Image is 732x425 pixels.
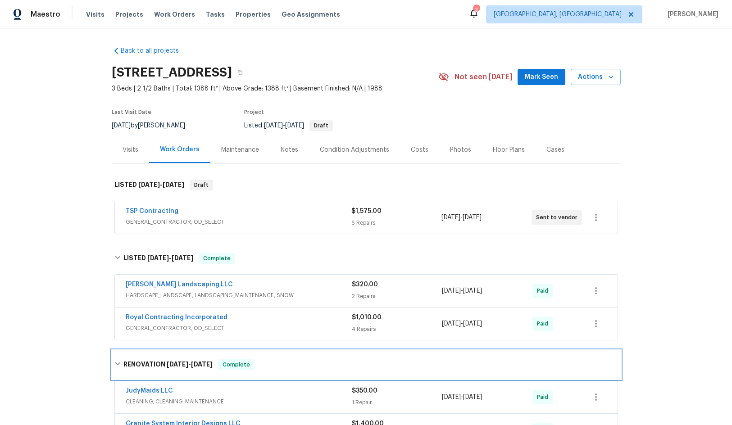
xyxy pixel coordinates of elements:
[163,181,184,188] span: [DATE]
[138,181,184,188] span: -
[352,292,442,301] div: 2 Repairs
[126,217,351,226] span: GENERAL_CONTRACTOR, OD_SELECT
[285,122,304,129] span: [DATE]
[463,214,482,221] span: [DATE]
[115,10,143,19] span: Projects
[546,145,564,154] div: Cases
[352,314,382,321] span: $1,010.00
[664,10,718,19] span: [PERSON_NAME]
[411,145,428,154] div: Costs
[112,109,151,115] span: Last Visit Date
[450,145,471,154] div: Photos
[232,64,248,81] button: Copy Address
[264,122,304,129] span: -
[112,350,621,379] div: RENOVATION [DATE]-[DATE]Complete
[441,214,460,221] span: [DATE]
[112,171,621,199] div: LISTED [DATE]-[DATE]Draft
[172,255,193,261] span: [DATE]
[112,46,198,55] a: Back to all projects
[352,388,377,394] span: $350.00
[126,208,178,214] a: TSP Contracting
[112,84,438,93] span: 3 Beds | 2 1/2 Baths | Total: 1388 ft² | Above Grade: 1388 ft² | Basement Finished: N/A | 1988
[442,286,482,295] span: -
[310,123,332,128] span: Draft
[112,68,232,77] h2: [STREET_ADDRESS]
[167,361,213,367] span: -
[537,319,552,328] span: Paid
[154,10,195,19] span: Work Orders
[191,181,212,190] span: Draft
[126,397,352,406] span: CLEANING, CLEANING_MAINTENANCE
[264,122,283,129] span: [DATE]
[138,181,160,188] span: [DATE]
[31,10,60,19] span: Maestro
[200,254,234,263] span: Complete
[244,109,264,115] span: Project
[442,319,482,328] span: -
[126,388,173,394] a: JudyMaids LLC
[463,321,482,327] span: [DATE]
[525,72,558,83] span: Mark Seen
[123,145,138,154] div: Visits
[282,10,340,19] span: Geo Assignments
[126,314,227,321] a: Royal Contracting Incorporated
[206,11,225,18] span: Tasks
[126,291,352,300] span: HARDSCAPE_LANDSCAPE, LANDSCAPING_MAINTENANCE, SNOW
[123,359,213,370] h6: RENOVATION
[112,244,621,273] div: LISTED [DATE]-[DATE]Complete
[351,218,441,227] div: 6 Repairs
[442,288,461,294] span: [DATE]
[244,122,333,129] span: Listed
[351,208,382,214] span: $1,575.00
[281,145,298,154] div: Notes
[112,120,196,131] div: by [PERSON_NAME]
[536,213,581,222] span: Sent to vendor
[442,321,461,327] span: [DATE]
[518,69,565,86] button: Mark Seen
[147,255,169,261] span: [DATE]
[352,281,378,288] span: $320.00
[221,145,259,154] div: Maintenance
[123,253,193,264] h6: LISTED
[236,10,271,19] span: Properties
[114,180,184,190] h6: LISTED
[473,5,479,14] div: 3
[494,10,622,19] span: [GEOGRAPHIC_DATA], [GEOGRAPHIC_DATA]
[442,393,482,402] span: -
[86,10,105,19] span: Visits
[112,122,131,129] span: [DATE]
[571,69,621,86] button: Actions
[191,361,213,367] span: [DATE]
[493,145,525,154] div: Floor Plans
[147,255,193,261] span: -
[352,398,442,407] div: 1 Repair
[219,360,254,369] span: Complete
[320,145,389,154] div: Condition Adjustments
[352,325,442,334] div: 4 Repairs
[126,281,233,288] a: [PERSON_NAME] Landscaping LLC
[126,324,352,333] span: GENERAL_CONTRACTOR, OD_SELECT
[160,145,200,154] div: Work Orders
[463,288,482,294] span: [DATE]
[442,394,461,400] span: [DATE]
[441,213,482,222] span: -
[167,361,188,367] span: [DATE]
[455,72,512,81] span: Not seen [DATE]
[537,286,552,295] span: Paid
[578,72,614,83] span: Actions
[463,394,482,400] span: [DATE]
[537,393,552,402] span: Paid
